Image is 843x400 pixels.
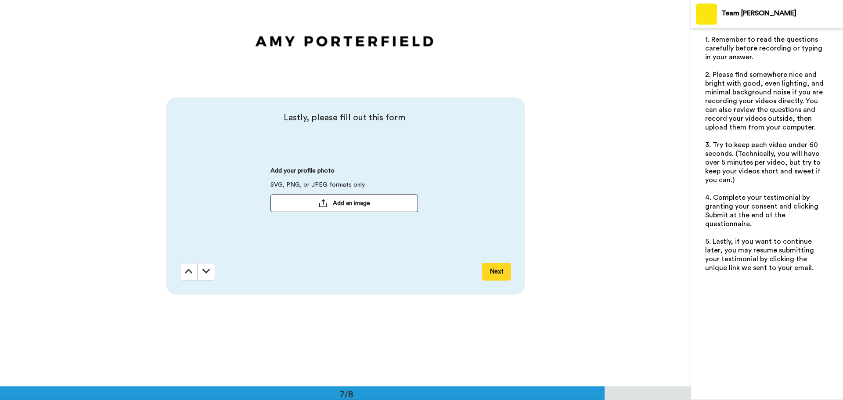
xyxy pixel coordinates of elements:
span: 2. Please find somewhere nice and bright with good, even lighting, and minimal background noise i... [705,71,825,131]
span: Add an image [333,199,370,208]
span: 5. Lastly, if you want to continue later, you may resume submitting your testimonial by clicking ... [705,238,816,271]
img: Profile Image [696,4,717,25]
span: 3. Try to keep each video under 60 seconds. (Technically, you will have over 5 minutes per video,... [705,141,822,184]
div: 7/8 [325,388,367,400]
button: Next [482,263,511,281]
span: SVG, PNG, or JPEG formats only [270,180,365,195]
span: Lastly, please fill out this form [180,112,508,124]
span: 1. Remember to read the questions carefully before recording or typing in your answer. [705,36,824,61]
div: Team [PERSON_NAME] [721,9,843,18]
button: Add an image [270,195,418,212]
span: 4. Complete your testimonial by granting your consent and clicking Submit at the end of the quest... [705,194,820,227]
span: Add your profile photo [270,166,335,180]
